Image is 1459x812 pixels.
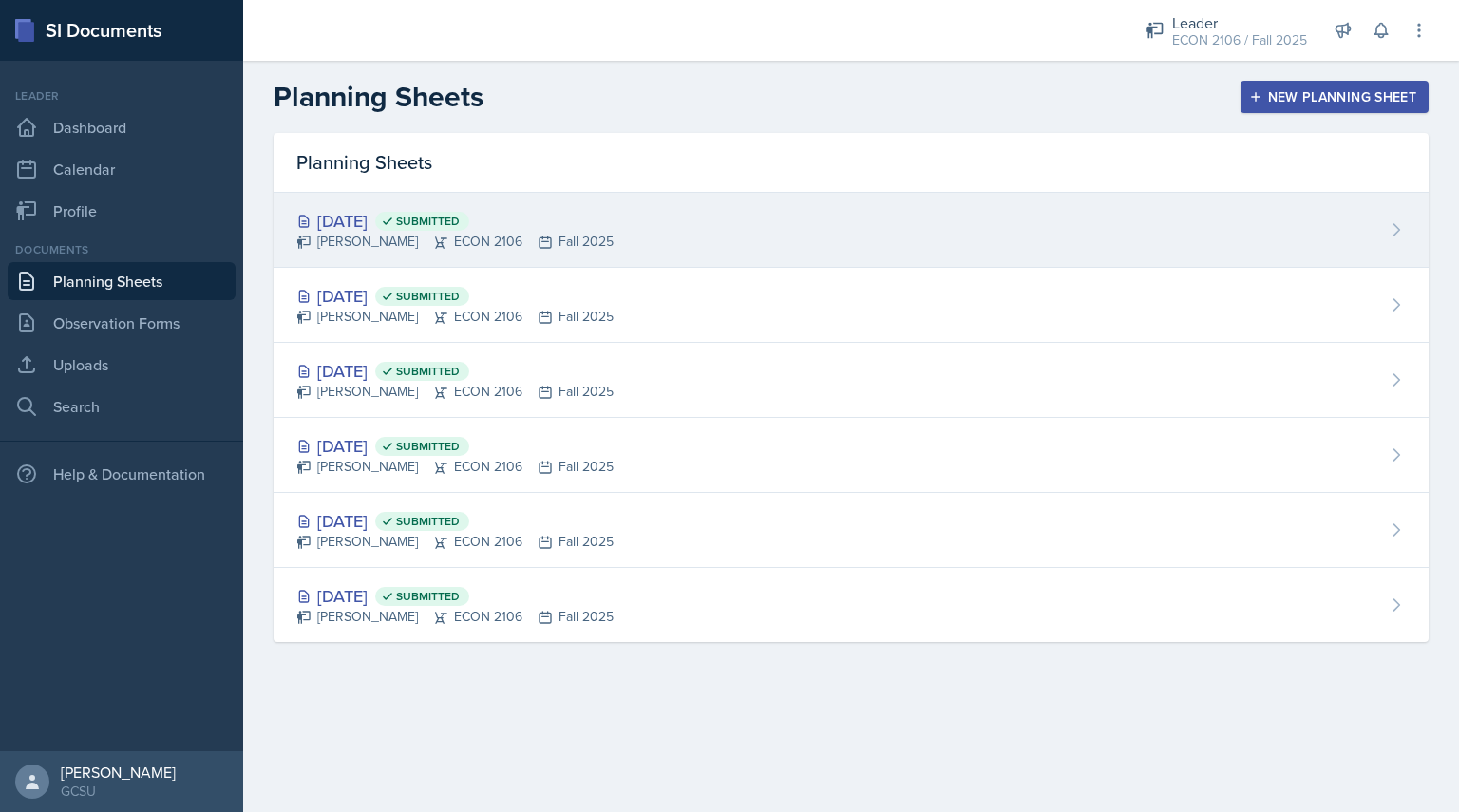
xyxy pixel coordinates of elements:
div: Leader [1172,11,1307,34]
div: New Planning Sheet [1253,89,1416,104]
button: New Planning Sheet [1241,81,1429,113]
span: Submitted [396,589,460,604]
div: Documents [8,241,236,258]
span: Submitted [396,289,460,304]
div: [DATE] [296,208,614,234]
a: [DATE] Submitted [PERSON_NAME]ECON 2106Fall 2025 [274,418,1429,493]
a: Profile [8,192,236,230]
div: [DATE] [296,433,614,459]
div: [PERSON_NAME] ECON 2106 Fall 2025 [296,382,614,402]
div: Planning Sheets [274,133,1429,193]
span: Submitted [396,364,460,379]
a: [DATE] Submitted [PERSON_NAME]ECON 2106Fall 2025 [274,268,1429,343]
a: Dashboard [8,108,236,146]
div: GCSU [61,782,176,801]
h2: Planning Sheets [274,80,483,114]
a: Calendar [8,150,236,188]
div: Help & Documentation [8,455,236,493]
a: Uploads [8,346,236,384]
div: [DATE] [296,508,614,534]
a: Search [8,387,236,425]
span: Submitted [396,439,460,454]
a: Observation Forms [8,304,236,342]
div: [PERSON_NAME] [61,763,176,782]
div: [PERSON_NAME] ECON 2106 Fall 2025 [296,307,614,327]
a: Planning Sheets [8,262,236,300]
div: [PERSON_NAME] ECON 2106 Fall 2025 [296,457,614,477]
div: [PERSON_NAME] ECON 2106 Fall 2025 [296,607,614,627]
div: [DATE] [296,283,614,309]
a: [DATE] Submitted [PERSON_NAME]ECON 2106Fall 2025 [274,343,1429,418]
a: [DATE] Submitted [PERSON_NAME]ECON 2106Fall 2025 [274,193,1429,268]
a: [DATE] Submitted [PERSON_NAME]ECON 2106Fall 2025 [274,568,1429,642]
a: [DATE] Submitted [PERSON_NAME]ECON 2106Fall 2025 [274,493,1429,568]
span: Submitted [396,514,460,529]
div: [DATE] [296,358,614,384]
div: Leader [8,87,236,104]
span: Submitted [396,214,460,229]
div: [PERSON_NAME] ECON 2106 Fall 2025 [296,532,614,552]
div: [DATE] [296,583,614,609]
div: ECON 2106 / Fall 2025 [1172,30,1307,50]
div: [PERSON_NAME] ECON 2106 Fall 2025 [296,232,614,252]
